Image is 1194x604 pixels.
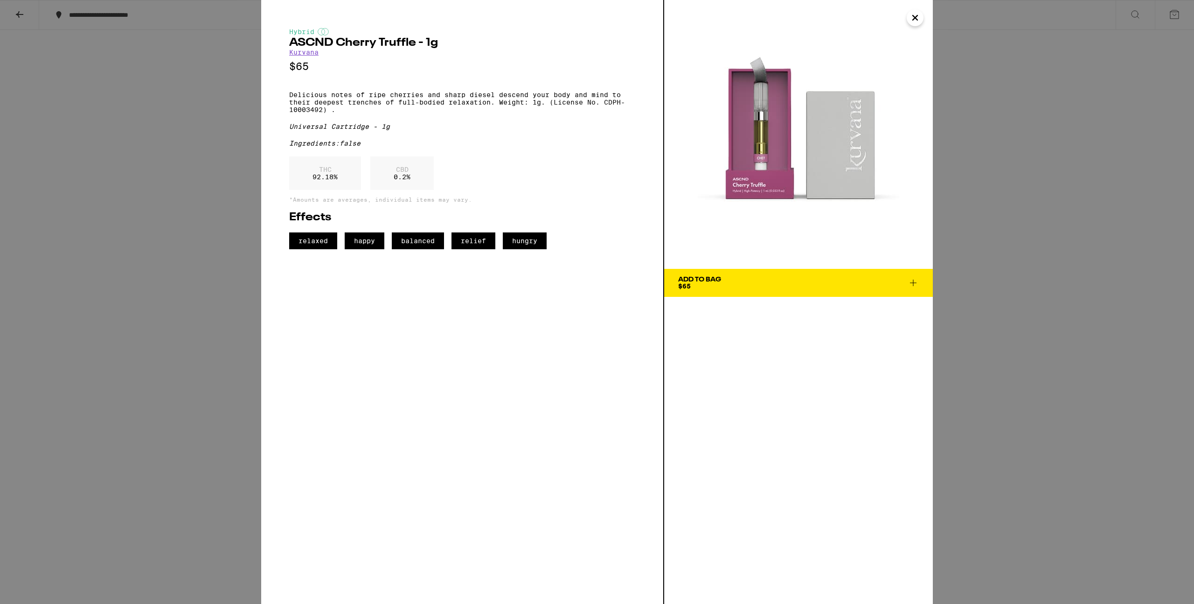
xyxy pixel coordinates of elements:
[289,123,635,130] div: Universal Cartridge - 1g
[392,232,444,249] span: balanced
[289,212,635,223] h2: Effects
[345,232,384,249] span: happy
[289,140,635,147] div: Ingredients: false
[318,28,329,35] img: hybridColor.svg
[664,269,933,297] button: Add To Bag$65
[394,166,410,173] p: CBD
[289,49,319,56] a: Kurvana
[289,37,635,49] h2: ASCND Cherry Truffle - 1g
[289,197,635,203] p: *Amounts are averages, individual items may vary.
[451,232,495,249] span: relief
[289,28,635,35] div: Hybrid
[907,9,923,26] button: Close
[289,91,635,113] p: Delicious notes of ripe cherries and sharp diesel descend your body and mind to their deepest tre...
[289,232,337,249] span: relaxed
[370,156,434,190] div: 0.2 %
[678,282,691,290] span: $65
[678,276,721,283] div: Add To Bag
[6,7,67,14] span: Hi. Need any help?
[312,166,338,173] p: THC
[289,156,361,190] div: 92.18 %
[503,232,547,249] span: hungry
[289,61,635,72] p: $65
